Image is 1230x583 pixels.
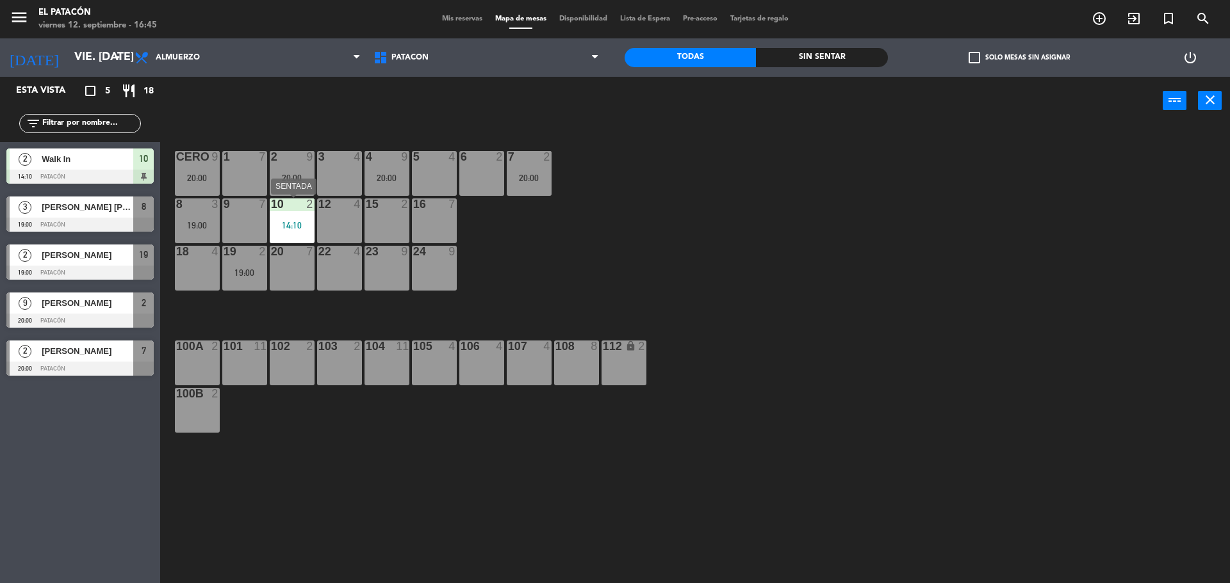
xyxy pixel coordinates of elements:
div: 9 [211,151,219,163]
span: [PERSON_NAME] [42,344,133,358]
div: 4 [354,198,361,210]
div: 2 [306,340,314,352]
div: 7 [306,246,314,257]
span: Lista de Espera [614,15,676,22]
span: 9 [19,297,31,310]
span: Tarjetas de regalo [724,15,795,22]
div: 6 [461,151,461,163]
div: 2 [543,151,551,163]
div: 20:00 [270,173,315,182]
span: 2 [19,345,31,358]
div: CERO [176,151,177,163]
span: Pre-acceso [676,15,724,22]
div: 4 [448,151,456,163]
i: arrow_drop_down [110,50,125,65]
i: exit_to_app [1126,11,1142,26]
i: turned_in_not [1161,11,1176,26]
span: Walk In [42,152,133,166]
span: 18 [143,84,154,99]
div: 18 [176,246,177,257]
div: Sin sentar [756,48,887,67]
div: 7 [448,198,456,210]
span: 19 [139,247,148,262]
div: 24 [413,246,414,257]
span: Patacón [391,53,429,62]
div: 4 [354,151,361,163]
div: 100b [176,388,177,399]
div: 2 [211,340,219,352]
input: Filtrar por nombre... [41,116,140,131]
div: 108 [555,340,556,352]
div: 2 [259,246,266,257]
div: 4 [354,246,361,257]
div: 11 [254,340,266,352]
div: 3 [211,198,219,210]
span: Disponibilidad [553,15,614,22]
div: 1 [224,151,224,163]
div: 11 [396,340,409,352]
div: 4 [448,340,456,352]
span: 2 [19,153,31,166]
i: search [1195,11,1211,26]
div: 2 [354,340,361,352]
span: [PERSON_NAME] [42,296,133,310]
span: 2 [19,249,31,262]
i: restaurant [121,83,136,99]
i: lock [625,340,636,351]
div: 103 [318,340,319,352]
span: 10 [139,151,148,166]
div: 20:00 [175,173,220,182]
i: power_input [1167,92,1183,108]
i: crop_square [83,83,98,99]
span: Mapa de mesas [489,15,553,22]
span: [PERSON_NAME] [PERSON_NAME] [42,200,133,214]
span: 7 [142,343,146,358]
label: Solo mesas sin asignar [969,52,1070,63]
div: 102 [271,340,272,352]
div: 20 [271,246,272,257]
div: SENTADA [271,179,316,195]
div: 5 [413,151,414,163]
div: 7 [259,198,266,210]
div: 9 [401,246,409,257]
div: 20:00 [365,173,409,182]
div: 2 [496,151,504,163]
div: 2 [271,151,272,163]
div: El Patacón [38,6,157,19]
div: 9 [306,151,314,163]
span: 2 [142,295,146,310]
div: 4 [211,246,219,257]
div: 12 [318,198,319,210]
div: 9 [401,151,409,163]
div: 22 [318,246,319,257]
div: 10 [271,198,272,210]
div: 16 [413,198,414,210]
i: menu [10,8,29,27]
div: 14:10 [270,221,315,230]
span: Mis reservas [436,15,489,22]
div: 4 [496,340,504,352]
div: 2 [211,388,219,399]
button: power_input [1163,91,1186,110]
div: 19:00 [222,268,267,277]
span: 3 [19,201,31,214]
div: Esta vista [6,83,92,99]
div: 2 [306,198,314,210]
div: 7 [259,151,266,163]
span: 5 [105,84,110,99]
i: close [1202,92,1218,108]
div: viernes 12. septiembre - 16:45 [38,19,157,32]
button: menu [10,8,29,31]
div: Todas [625,48,756,67]
div: 9 [224,198,224,210]
div: 2 [638,340,646,352]
i: add_circle_outline [1092,11,1107,26]
span: check_box_outline_blank [969,52,980,63]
